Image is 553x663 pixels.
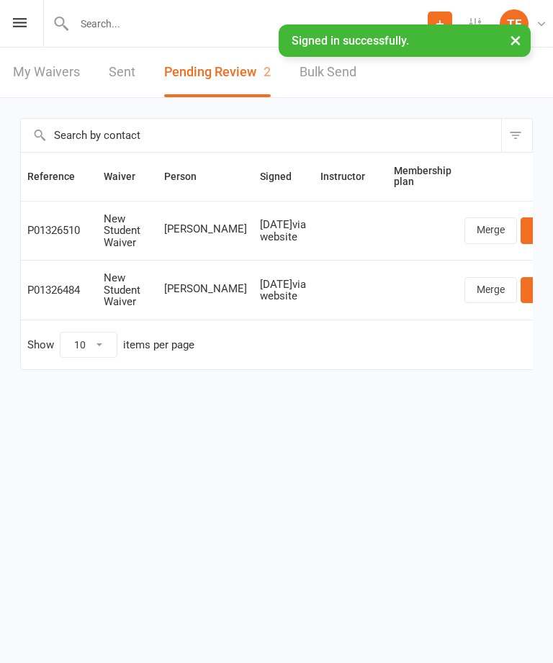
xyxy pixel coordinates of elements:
[27,284,91,297] div: P01326484
[260,168,307,185] button: Signed
[164,283,247,295] span: [PERSON_NAME]
[292,34,409,48] span: Signed in successfully.
[123,339,194,351] div: items per page
[109,48,135,97] a: Sent
[500,9,529,38] div: TF
[503,24,529,55] button: ×
[260,219,307,243] div: [DATE] via website
[164,171,212,182] span: Person
[164,48,271,97] button: Pending Review2
[27,332,194,358] div: Show
[164,168,212,185] button: Person
[104,213,151,249] div: New Student Waiver
[70,14,428,34] input: Search...
[320,171,381,182] span: Instructor
[104,272,151,308] div: New Student Waiver
[260,171,307,182] span: Signed
[21,119,501,152] input: Search by contact
[464,277,517,303] a: Merge
[300,48,356,97] a: Bulk Send
[464,217,517,243] a: Merge
[164,223,247,235] span: [PERSON_NAME]
[104,171,151,182] span: Waiver
[320,168,381,185] button: Instructor
[260,279,307,302] div: [DATE] via website
[27,171,91,182] span: Reference
[27,225,91,237] div: P01326510
[104,168,151,185] button: Waiver
[13,48,80,97] a: My Waivers
[27,168,91,185] button: Reference
[264,64,271,79] span: 2
[387,153,458,201] th: Membership plan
